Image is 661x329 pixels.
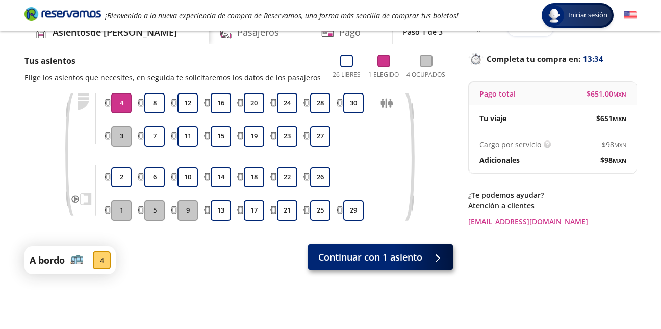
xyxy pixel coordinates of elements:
p: Atención a clientes [468,200,637,211]
p: 1 Elegido [368,70,399,79]
button: 20 [244,93,264,113]
p: A bordo [30,253,65,267]
p: Completa tu compra en : [468,52,637,66]
span: $ 98 [602,139,626,150]
button: 26 [310,167,330,187]
button: 1 [111,200,132,221]
p: Cargo por servicio [479,139,541,150]
button: 18 [244,167,264,187]
button: 15 [211,126,231,147]
span: $ 651 [596,113,626,124]
span: Iniciar sesión [564,10,612,20]
p: Elige los asientos que necesites, en seguida te solicitaremos los datos de los pasajeros [24,72,321,83]
button: 5 [144,200,165,221]
button: 22 [277,167,297,187]
button: 12 [177,93,198,113]
button: 17 [244,200,264,221]
p: 4 Ocupados [406,70,445,79]
a: [EMAIL_ADDRESS][DOMAIN_NAME] [468,216,637,227]
button: 11 [177,126,198,147]
small: MXN [613,90,626,98]
small: MXN [614,141,626,149]
button: 24 [277,93,297,113]
button: 23 [277,126,297,147]
button: 8 [144,93,165,113]
span: Continuar con 1 asiento [318,250,422,264]
p: Tus asientos [24,55,321,67]
button: 3 [111,126,132,147]
button: 30 [343,93,364,113]
button: 29 [343,200,364,221]
button: 2 [111,167,132,187]
em: ¡Bienvenido a la nueva experiencia de compra de Reservamos, una forma más sencilla de comprar tus... [105,11,459,20]
button: 16 [211,93,231,113]
button: 4 [111,93,132,113]
button: 7 [144,126,165,147]
button: 25 [310,200,330,221]
a: Brand Logo [24,6,101,25]
button: 9 [177,200,198,221]
h4: Pago [339,26,361,39]
button: Continuar con 1 asiento [308,244,453,270]
button: 27 [310,126,330,147]
p: Adicionales [479,155,520,166]
button: 21 [277,200,297,221]
button: 14 [211,167,231,187]
i: Brand Logo [24,6,101,21]
div: 4 [93,251,111,269]
p: 26 Libres [333,70,361,79]
p: Tu viaje [479,113,506,124]
button: 13 [211,200,231,221]
button: 19 [244,126,264,147]
h4: Asientos de [PERSON_NAME] [53,26,177,39]
button: 6 [144,167,165,187]
small: MXN [613,115,626,123]
p: Pago total [479,88,516,99]
p: ¿Te podemos ayudar? [468,190,637,200]
span: $ 98 [600,155,626,166]
button: English [624,9,637,22]
button: 28 [310,93,330,113]
small: MXN [613,157,626,165]
h4: Pasajeros [237,26,279,39]
button: 10 [177,167,198,187]
p: Paso 1 de 3 [403,27,443,37]
span: $ 651.00 [587,88,626,99]
span: 13:34 [583,53,603,65]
